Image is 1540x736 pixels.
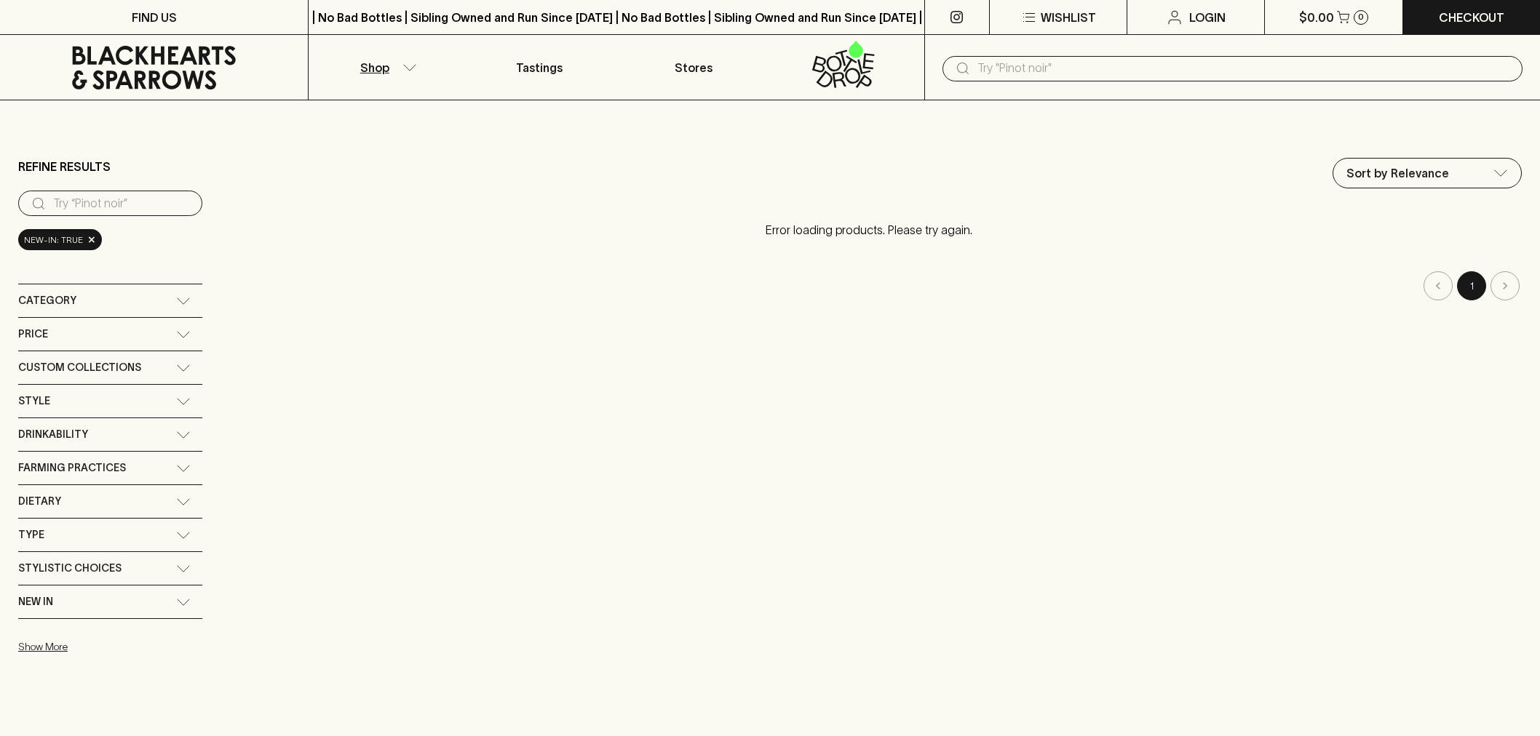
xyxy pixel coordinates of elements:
div: Custom Collections [18,351,202,384]
input: Try “Pinot noir” [53,192,191,215]
a: Stores [616,35,770,100]
p: Wishlist [1041,9,1096,26]
p: 0 [1358,13,1364,21]
p: Sort by Relevance [1346,164,1449,182]
a: Tastings [463,35,616,100]
button: Shop [309,35,462,100]
span: Stylistic Choices [18,559,122,577]
span: new-in: true [24,233,83,247]
nav: pagination navigation [217,271,1522,300]
p: $0.00 [1299,9,1334,26]
div: Stylistic Choices [18,552,202,585]
p: FIND US [132,9,177,26]
button: page 1 [1457,271,1486,300]
input: Try "Pinot noir" [977,57,1511,80]
span: Style [18,392,50,410]
p: Checkout [1439,9,1504,26]
p: Error loading products. Please try again. [217,207,1522,253]
div: Dietary [18,485,202,518]
span: Type [18,526,44,544]
span: Dietary [18,492,61,511]
span: × [87,232,96,247]
span: Farming Practices [18,459,126,477]
p: Shop [360,59,389,76]
div: Drinkability [18,418,202,451]
span: Category [18,292,76,310]
span: Custom Collections [18,359,141,377]
p: Stores [675,59,713,76]
p: Login [1189,9,1226,26]
button: Show More [18,632,209,662]
div: Style [18,385,202,417]
div: Category [18,284,202,317]
p: Tastings [516,59,563,76]
div: Type [18,519,202,551]
p: Refine Results [18,158,111,175]
div: New In [18,585,202,618]
div: Price [18,318,202,351]
span: New In [18,593,53,611]
span: Drinkability [18,425,88,444]
div: Farming Practices [18,452,202,484]
div: Sort by Relevance [1333,159,1521,188]
span: Price [18,325,48,343]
